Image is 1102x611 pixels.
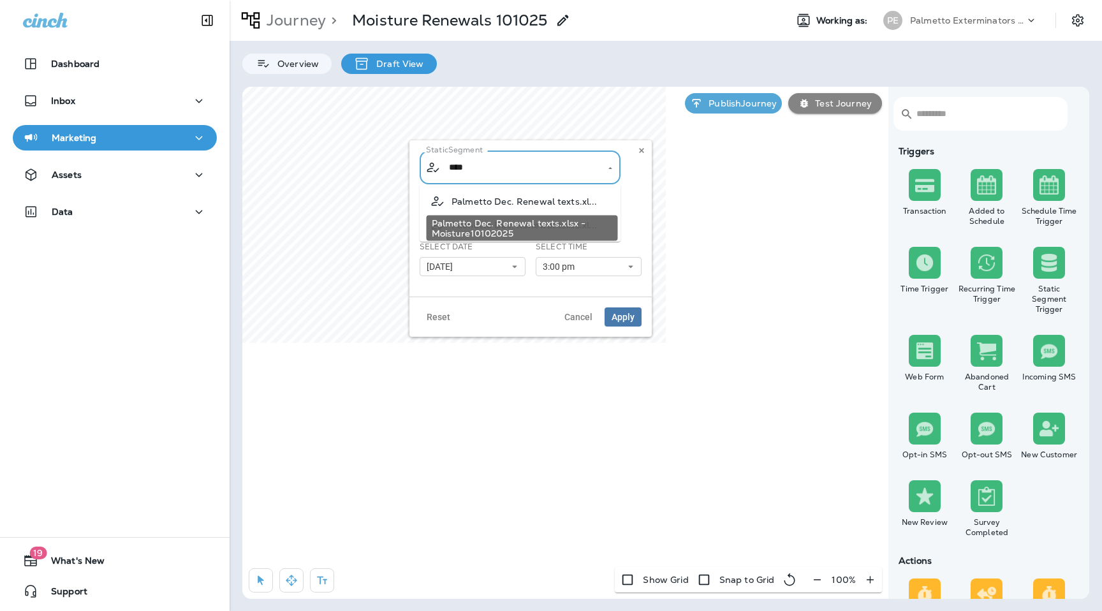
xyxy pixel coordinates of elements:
[612,313,635,321] span: Apply
[896,450,953,460] div: Opt-in SMS
[13,88,217,114] button: Inbox
[261,11,326,30] p: Journey
[420,307,457,327] button: Reset
[910,15,1025,26] p: Palmetto Exterminators LLC
[959,372,1016,392] div: Abandoned Cart
[959,450,1016,460] div: Opt-out SMS
[896,517,953,527] div: New Review
[1020,284,1078,314] div: Static Segment Trigger
[426,145,483,155] p: Static Segment
[189,8,225,33] button: Collapse Sidebar
[893,146,1080,156] div: Triggers
[13,548,217,573] button: 19What's New
[271,59,319,69] p: Overview
[643,575,688,585] p: Show Grid
[13,125,217,151] button: Marketing
[52,170,82,180] p: Assets
[959,517,1016,538] div: Survey Completed
[427,261,458,272] span: [DATE]
[326,11,337,30] p: >
[557,307,599,327] button: Cancel
[420,242,473,252] label: Select Date
[1020,450,1078,460] div: New Customer
[1066,9,1089,32] button: Settings
[832,575,856,585] p: 100 %
[883,11,902,30] div: PE
[38,586,87,601] span: Support
[685,93,782,114] button: PublishJourney
[543,261,580,272] span: 3:00 pm
[52,133,96,143] p: Marketing
[536,242,588,252] label: Select Time
[13,199,217,225] button: Data
[564,313,592,321] span: Cancel
[452,196,598,207] span: Palmetto Dec. Renewal texts.xl...
[370,59,423,69] p: Draft View
[893,556,1080,566] div: Actions
[703,98,777,108] p: Publish Journey
[427,216,618,241] div: Palmetto Dec. Renewal texts.xlsx - Moisture10102025
[1020,372,1078,382] div: Incoming SMS
[959,284,1016,304] div: Recurring Time Trigger
[52,207,73,217] p: Data
[536,257,642,276] button: 3:00 pm
[13,51,217,77] button: Dashboard
[959,206,1016,226] div: Added to Schedule
[605,163,616,174] button: Close
[352,11,547,30] p: Moisture Renewals 101025
[13,162,217,188] button: Assets
[1020,206,1078,226] div: Schedule Time Trigger
[896,284,953,294] div: Time Trigger
[788,93,882,114] button: Test Journey
[605,307,642,327] button: Apply
[896,372,953,382] div: Web Form
[420,257,525,276] button: [DATE]
[51,96,75,106] p: Inbox
[810,98,872,108] p: Test Journey
[896,206,953,216] div: Transaction
[816,15,871,26] span: Working as:
[38,556,105,571] span: What's New
[719,575,775,585] p: Snap to Grid
[427,313,450,321] span: Reset
[13,578,217,604] button: Support
[51,59,99,69] p: Dashboard
[29,547,47,559] span: 19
